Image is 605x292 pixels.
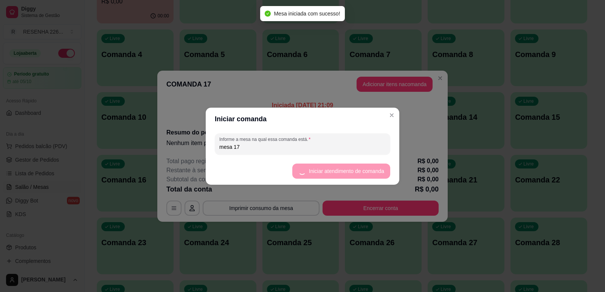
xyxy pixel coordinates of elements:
span: check-circle [265,11,271,17]
input: Informe a mesa na qual essa comanda está. [219,143,386,151]
span: Mesa iniciada com sucesso! [274,11,340,17]
label: Informe a mesa na qual essa comanda está. [219,136,313,142]
button: Close [386,109,398,121]
header: Iniciar comanda [206,108,399,130]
